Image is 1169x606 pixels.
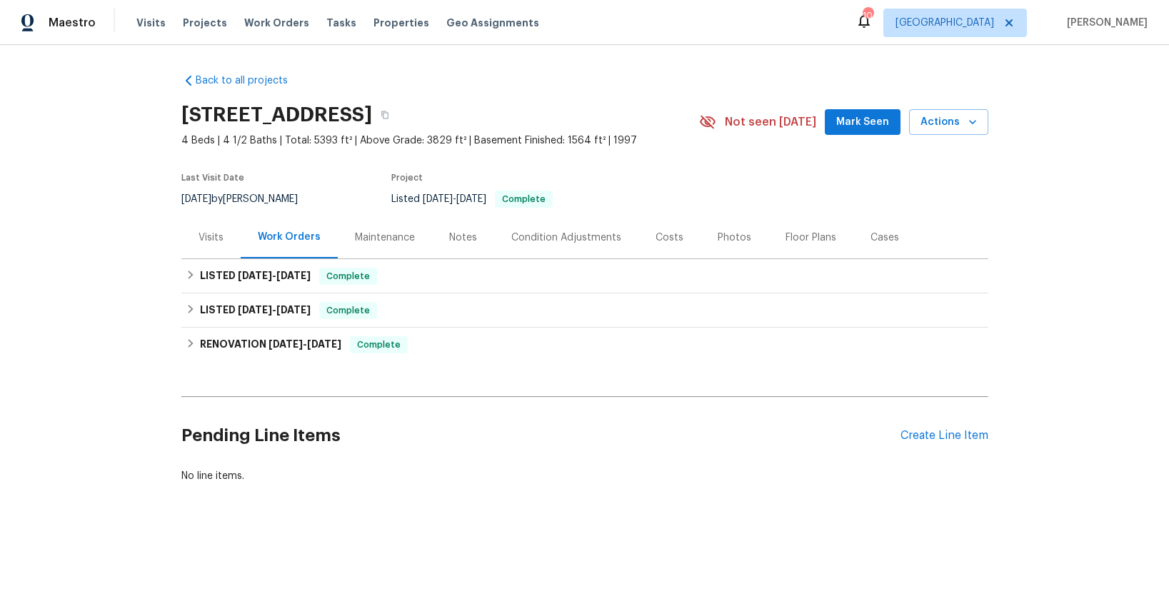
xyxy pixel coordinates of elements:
div: Create Line Item [900,429,988,443]
span: [DATE] [456,194,486,204]
span: [DATE] [276,271,311,281]
div: 10 [863,9,873,23]
span: Complete [321,303,376,318]
span: [PERSON_NAME] [1061,16,1148,30]
span: Visits [136,16,166,30]
span: Actions [920,113,977,131]
span: - [238,271,311,281]
span: [DATE] [269,339,303,349]
div: Visits [199,231,224,245]
span: Not seen [DATE] [725,115,816,129]
div: Work Orders [258,230,321,244]
h6: LISTED [200,268,311,285]
span: [DATE] [307,339,341,349]
span: - [423,194,486,204]
span: [DATE] [238,305,272,315]
h6: RENOVATION [200,336,341,353]
span: [GEOGRAPHIC_DATA] [895,16,994,30]
span: Mark Seen [836,113,889,131]
div: Notes [449,231,477,245]
button: Copy Address [372,102,398,128]
span: Last Visit Date [181,173,244,182]
span: [DATE] [238,271,272,281]
span: Work Orders [244,16,309,30]
div: by [PERSON_NAME] [181,191,315,208]
span: Projects [183,16,227,30]
div: LISTED [DATE]-[DATE]Complete [181,293,988,328]
div: Floor Plans [786,231,836,245]
div: Maintenance [355,231,415,245]
div: LISTED [DATE]-[DATE]Complete [181,259,988,293]
a: Back to all projects [181,74,318,88]
span: Maestro [49,16,96,30]
span: [DATE] [181,194,211,204]
button: Mark Seen [825,109,900,136]
span: Project [391,173,423,182]
span: - [269,339,341,349]
h2: [STREET_ADDRESS] [181,108,372,122]
h6: LISTED [200,302,311,319]
h2: Pending Line Items [181,403,900,469]
span: Complete [351,338,406,352]
span: Listed [391,194,553,204]
span: Geo Assignments [446,16,539,30]
div: No line items. [181,469,988,483]
div: Costs [656,231,683,245]
button: Actions [909,109,988,136]
span: 4 Beds | 4 1/2 Baths | Total: 5393 ft² | Above Grade: 3829 ft² | Basement Finished: 1564 ft² | 1997 [181,133,699,148]
div: Cases [871,231,899,245]
div: Photos [718,231,751,245]
span: - [238,305,311,315]
span: Complete [321,269,376,283]
div: RENOVATION [DATE]-[DATE]Complete [181,328,988,362]
span: Tasks [326,18,356,28]
span: Properties [373,16,429,30]
span: Complete [496,195,551,203]
div: Condition Adjustments [511,231,621,245]
span: [DATE] [276,305,311,315]
span: [DATE] [423,194,453,204]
